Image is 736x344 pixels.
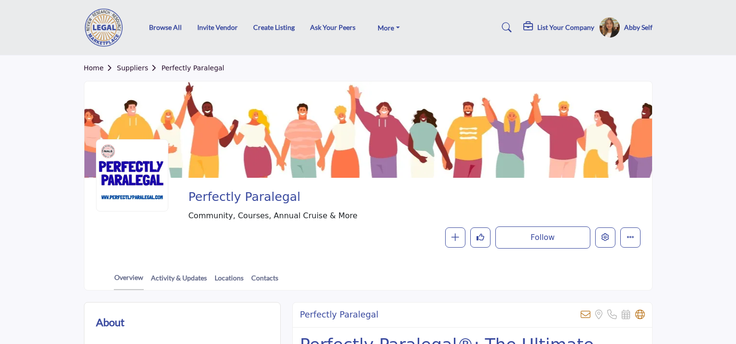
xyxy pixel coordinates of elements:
[84,8,129,47] img: site Logo
[188,189,555,205] span: Perfectly Paralegal
[101,144,115,159] img: NALS Vendor Partners
[150,273,207,290] a: Activity & Updates
[310,23,355,31] a: Ask Your Peers
[492,20,518,35] a: Search
[624,23,653,32] h5: Abby Self
[495,226,590,249] button: Follow
[253,23,295,31] a: Create Listing
[188,210,497,222] span: Community, Courses, Annual Cruise & More
[595,227,615,248] button: Edit company
[371,21,407,34] a: More
[117,64,161,72] a: Suppliers
[470,227,491,248] button: Like
[523,22,594,33] div: List Your Company
[599,17,620,38] button: Show hide supplier dropdown
[300,310,379,320] h2: Perfectly Paralegal
[96,314,124,330] h2: About
[214,273,244,290] a: Locations
[197,23,238,31] a: Invite Vendor
[537,23,594,32] h5: List Your Company
[149,23,182,31] a: Browse All
[162,64,224,72] a: Perfectly Paralegal
[251,273,279,290] a: Contacts
[114,272,144,290] a: Overview
[84,64,117,72] a: Home
[620,227,641,248] button: More details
